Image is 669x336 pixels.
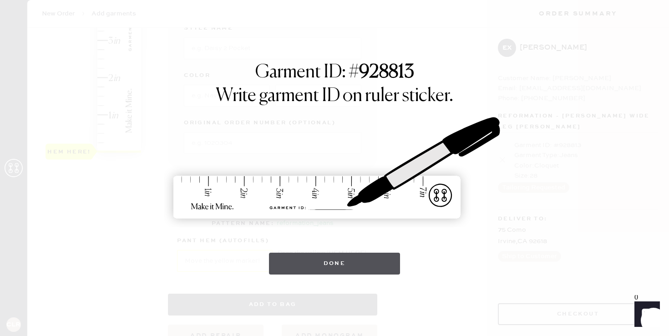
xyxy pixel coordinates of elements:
strong: 928813 [359,63,414,81]
iframe: Front Chat [626,295,665,334]
button: Done [269,253,400,275]
img: ruler-sticker-sharpie.svg [164,93,505,244]
h1: Write garment ID on ruler sticker. [216,85,453,107]
h1: Garment ID: # [255,61,414,85]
